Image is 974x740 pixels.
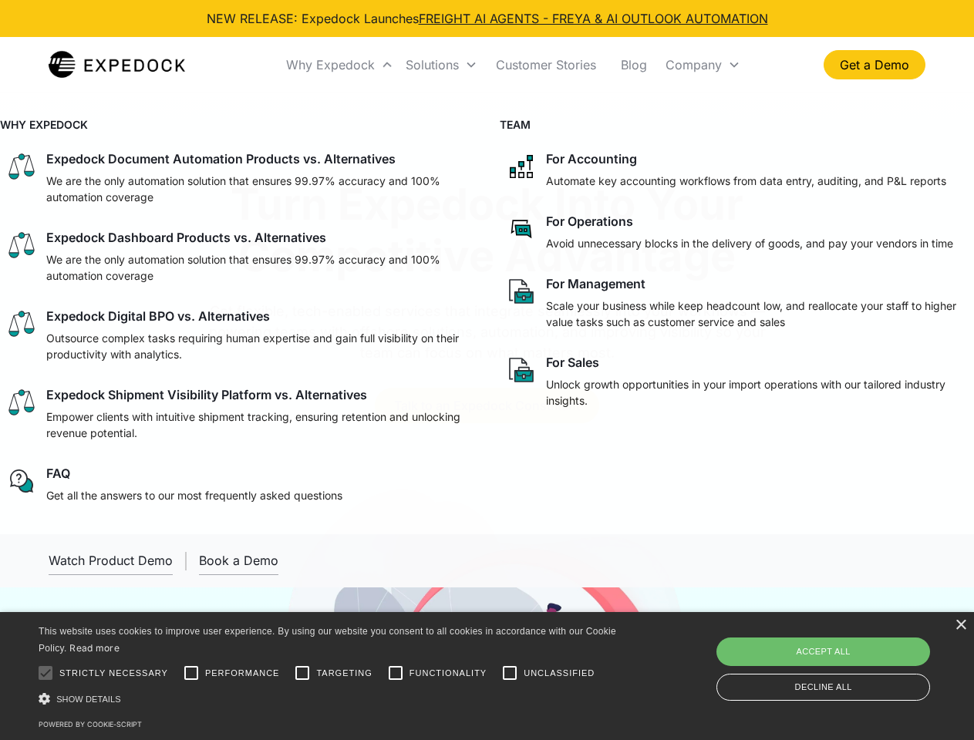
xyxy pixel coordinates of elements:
div: NEW RELEASE: Expedock Launches [207,9,768,28]
img: scale icon [6,387,37,418]
div: Expedock Dashboard Products vs. Alternatives [46,230,326,245]
div: For Accounting [546,151,637,166]
img: paper and bag icon [506,276,537,307]
p: Outsource complex tasks requiring human expertise and gain full visibility on their productivity ... [46,330,469,362]
a: Blog [608,39,659,91]
div: Solutions [399,39,484,91]
span: Targeting [316,667,372,680]
a: home [49,49,185,80]
img: regular chat bubble icon [6,466,37,496]
div: Solutions [406,57,459,72]
p: Empower clients with intuitive shipment tracking, ensuring retention and unlocking revenue potent... [46,409,469,441]
img: rectangular chat bubble icon [506,214,537,244]
span: Functionality [409,667,487,680]
img: scale icon [6,151,37,182]
p: Automate key accounting workflows from data entry, auditing, and P&L reports [546,173,946,189]
p: We are the only automation solution that ensures 99.97% accuracy and 100% automation coverage [46,173,469,205]
div: FAQ [46,466,70,481]
a: Customer Stories [484,39,608,91]
img: scale icon [6,230,37,261]
span: Strictly necessary [59,667,168,680]
p: Unlock growth opportunities in your import operations with our tailored industry insights. [546,376,969,409]
div: For Management [546,276,645,291]
a: Book a Demo [199,547,278,575]
a: Powered by cookie-script [39,720,142,728]
div: For Sales [546,355,599,370]
div: Why Expedock [280,39,399,91]
a: Read more [69,642,120,654]
p: Avoid unnecessary blocks in the delivery of goods, and pay your vendors in time [546,235,953,251]
a: FREIGHT AI AGENTS - FREYA & AI OUTLOOK AUTOMATION [419,11,768,26]
div: Watch Product Demo [49,553,173,568]
div: Show details [39,691,622,707]
span: Unclassified [524,667,595,680]
span: Show details [56,695,121,704]
a: open lightbox [49,547,173,575]
div: For Operations [546,214,633,229]
img: paper and bag icon [506,355,537,385]
div: Book a Demo [199,553,278,568]
iframe: Chat Widget [717,573,974,740]
span: Performance [205,667,280,680]
span: This website uses cookies to improve user experience. By using our website you consent to all coo... [39,626,616,654]
img: network like icon [506,151,537,182]
img: Expedock Logo [49,49,185,80]
div: Expedock Shipment Visibility Platform vs. Alternatives [46,387,367,402]
a: Get a Demo [824,50,925,79]
div: Why Expedock [286,57,375,72]
div: Expedock Digital BPO vs. Alternatives [46,308,270,324]
p: Get all the answers to our most frequently asked questions [46,487,342,503]
p: We are the only automation solution that ensures 99.97% accuracy and 100% automation coverage [46,251,469,284]
p: Scale your business while keep headcount low, and reallocate your staff to higher value tasks suc... [546,298,969,330]
img: scale icon [6,308,37,339]
div: Expedock Document Automation Products vs. Alternatives [46,151,396,166]
div: Company [666,57,722,72]
div: Company [659,39,747,91]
